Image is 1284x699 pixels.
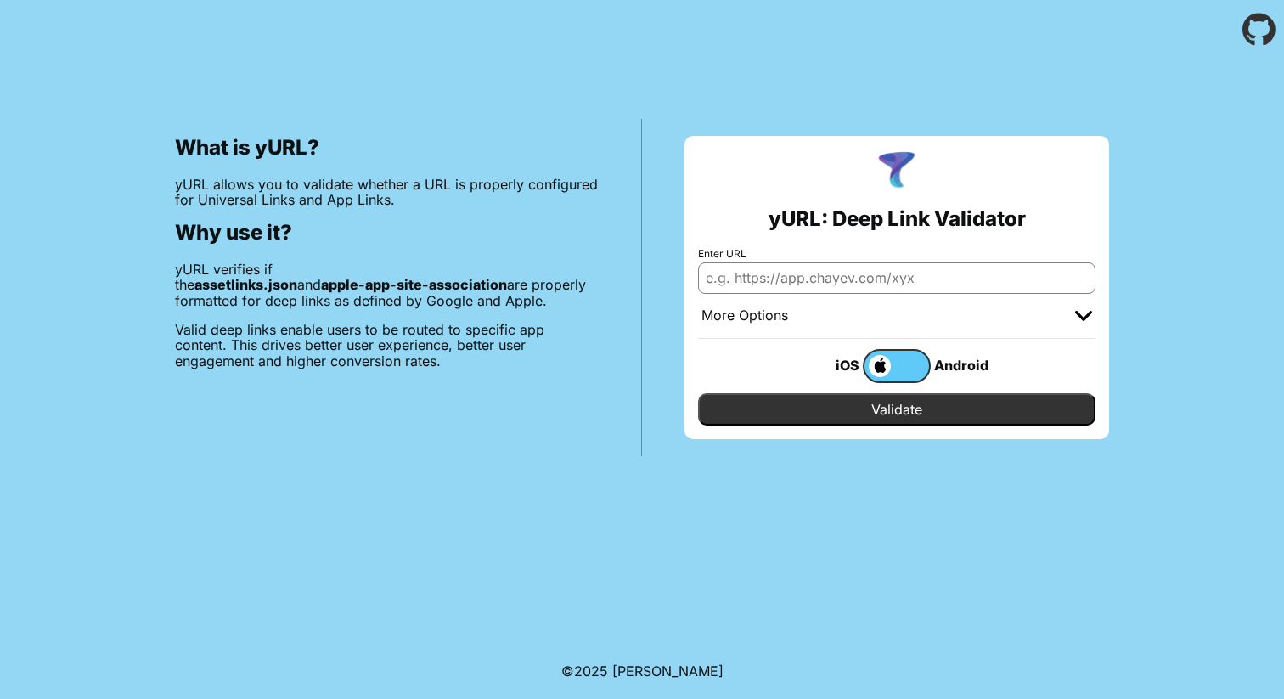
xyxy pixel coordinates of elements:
[194,276,297,293] b: assetlinks.json
[175,177,599,208] p: yURL allows you to validate whether a URL is properly configured for Universal Links and App Links.
[795,354,863,376] div: iOS
[698,262,1095,293] input: e.g. https://app.chayev.com/xyx
[931,354,999,376] div: Android
[612,662,724,679] a: Michael Ibragimchayev's Personal Site
[875,149,919,194] img: yURL Logo
[561,643,724,699] footer: ©
[175,136,599,160] h2: What is yURL?
[701,307,788,324] div: More Options
[175,322,599,369] p: Valid deep links enable users to be routed to specific app content. This drives better user exper...
[698,248,1095,260] label: Enter URL
[321,276,507,293] b: apple-app-site-association
[574,662,608,679] span: 2025
[175,221,599,245] h2: Why use it?
[175,262,599,308] p: yURL verifies if the and are properly formatted for deep links as defined by Google and Apple.
[1075,311,1092,321] img: chevron
[698,393,1095,426] input: Validate
[769,207,1026,231] h2: yURL: Deep Link Validator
